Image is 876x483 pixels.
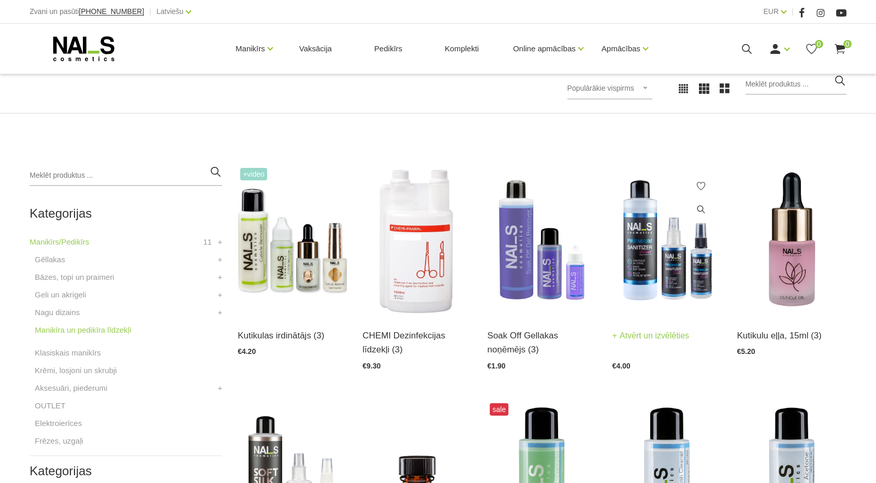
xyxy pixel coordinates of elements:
[291,24,340,74] a: Vaksācija
[238,165,347,316] img: Līdzeklis kutikulas mīkstināšanai un irdināšanai vien pāris sekunžu laikā. Ideāli piemērots kutik...
[217,289,222,301] a: +
[217,306,222,319] a: +
[815,40,823,48] span: 0
[30,236,89,248] a: Manikīrs/Pedikīrs
[35,417,82,430] a: Elektroierīces
[843,40,852,48] span: 0
[35,306,80,319] a: Nagu dizains
[737,329,846,343] a: Kutikulu eļļa, 15ml (3)
[362,329,472,357] a: CHEMI Dezinfekcijas līdzekļi (3)
[487,329,596,357] a: Soak Off Gellakas noņēmējs (3)
[35,435,83,447] a: Frēzes, uzgaļi
[156,5,183,18] a: Latviešu
[612,362,630,370] span: €4.00
[805,42,818,55] a: 0
[30,464,222,478] h2: Kategorijas
[35,271,114,283] a: Bāzes, topi un praimeri
[240,168,267,180] span: +Video
[238,347,256,356] span: €4.20
[35,253,65,266] a: Gēllakas
[567,84,634,92] span: Populārākie vispirms
[217,382,222,394] a: +
[513,28,576,69] a: Online apmācības
[79,7,144,16] span: [PHONE_NUMBER]
[746,74,846,95] input: Meklēt produktus ...
[737,347,755,356] span: €5.20
[203,236,212,248] span: 11
[217,271,222,283] a: +
[35,289,86,301] a: Geli un akrigeli
[217,253,222,266] a: +
[763,5,779,18] a: EUR
[238,329,347,343] a: Kutikulas irdinātājs (3)
[30,207,222,220] h2: Kategorijas
[602,28,640,69] a: Apmācības
[35,347,101,359] a: Klasiskais manikīrs
[30,5,144,18] div: Zvani un pasūti
[366,24,411,74] a: Pedikīrs
[490,403,508,416] span: sale
[236,28,265,69] a: Manikīrs
[362,362,381,370] span: €9.30
[149,5,151,18] span: |
[362,165,472,316] img: STERISEPT INSTRU 1L (SPORICĪDS)Sporicīds instrumentu dezinfekcijas un mazgāšanas līdzeklis invent...
[35,324,131,336] a: Manikīra un pedikīra līdzekļi
[35,400,65,412] a: OUTLET
[217,236,222,248] a: +
[79,8,144,16] a: [PHONE_NUMBER]
[792,5,794,18] span: |
[35,382,107,394] a: Aksesuāri, piederumi
[612,329,689,343] a: Atvērt un izvēlēties
[35,364,116,377] a: Krēmi, losjoni un skrubji
[487,362,505,370] span: €1.90
[612,165,721,316] img: Pielietošanas sfēra profesionālai lietošanai: Medicīnisks līdzeklis paredzēts roku un virsmu dezi...
[436,24,487,74] a: Komplekti
[834,42,846,55] a: 0
[487,165,596,316] img: Profesionāls šķīdums gellakas un citu “soak off” produktu ātrai noņemšanai.Nesausina rokas.Tilpum...
[737,165,846,316] img: Mitrinoša, mīkstinoša un aromātiska kutikulas eļļa. Bagāta ar nepieciešamo omega-3, 6 un 9, kā ar...
[30,165,222,186] input: Meklēt produktus ...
